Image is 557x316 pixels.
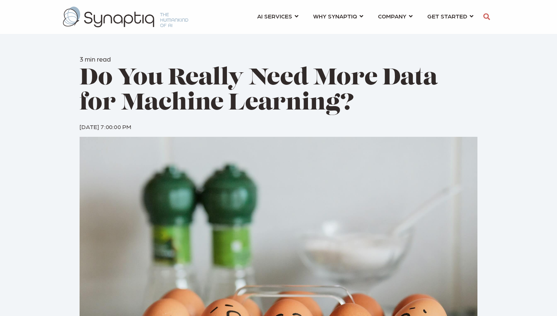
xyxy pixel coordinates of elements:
[427,11,467,21] span: GET STARTED
[378,11,406,21] span: COMPANY
[63,7,188,27] img: synaptiq logo-2
[80,123,131,130] span: [DATE] 7:00:00 PM
[80,67,438,115] span: Do You Really Need More Data for Machine Learning?
[250,4,481,30] nav: menu
[313,9,363,23] a: WHY SYNAPTIQ
[80,55,477,63] h6: 3 min read
[257,11,292,21] span: AI SERVICES
[257,9,298,23] a: AI SERVICES
[313,11,357,21] span: WHY SYNAPTIQ
[378,9,413,23] a: COMPANY
[427,9,473,23] a: GET STARTED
